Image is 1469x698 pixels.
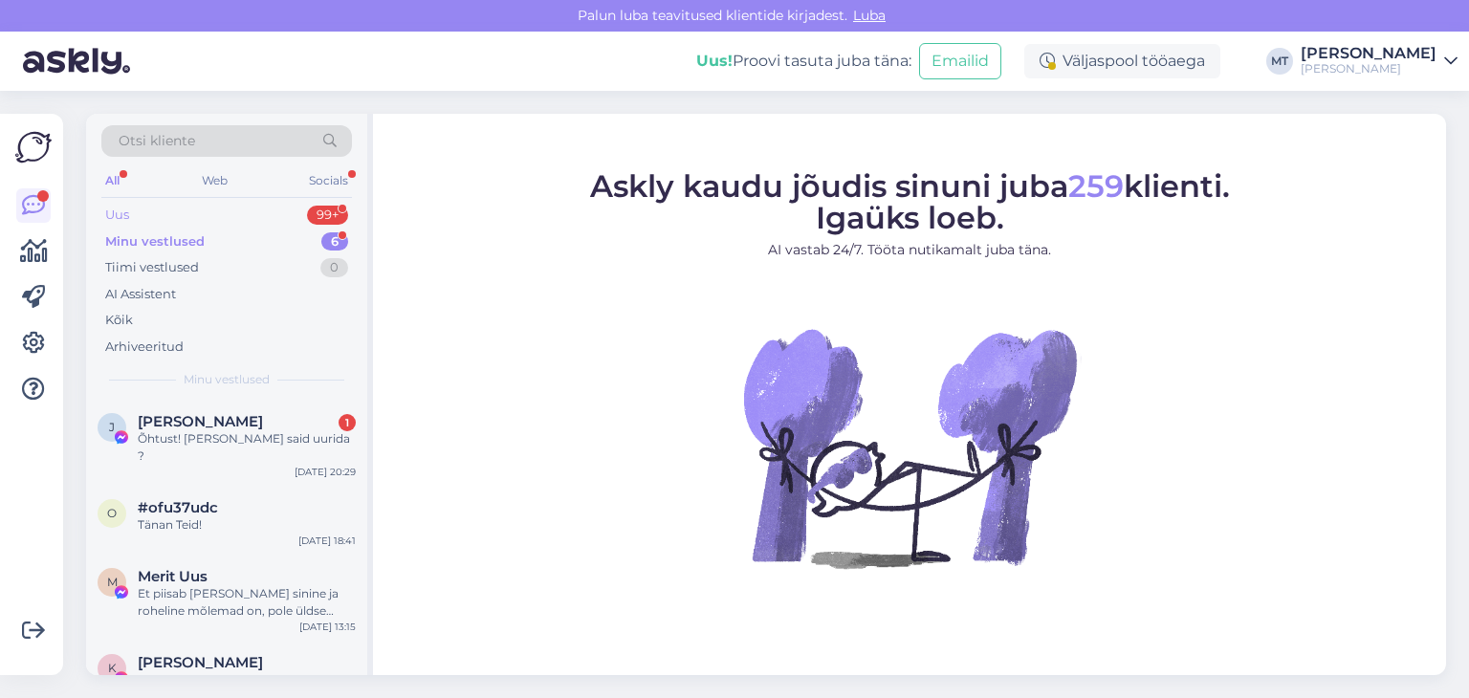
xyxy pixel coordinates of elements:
b: Uus! [696,52,733,70]
span: Luba [847,7,891,24]
span: Kaili Maide [138,654,263,671]
span: #ofu37udc [138,499,218,516]
div: MT [1266,48,1293,75]
div: 6 [321,232,348,251]
div: Väljaspool tööaega [1024,44,1220,78]
span: J [109,420,115,434]
div: 0 [320,258,348,277]
div: [DATE] 13:15 [299,620,356,634]
div: AI Assistent [105,285,176,304]
div: 99+ [307,206,348,225]
a: [PERSON_NAME][PERSON_NAME] [1301,46,1458,76]
div: All [101,168,123,193]
div: Arhiveeritud [105,338,184,357]
span: 259 [1068,167,1124,205]
div: Kõik [105,311,133,330]
div: Et piisab [PERSON_NAME] sinine ja roheline mõlemad on, pole üldse küsimust 🙂 [138,585,356,620]
div: Web [198,168,231,193]
span: o [107,506,117,520]
span: Jane Kodar [138,413,263,430]
img: Askly Logo [15,129,52,165]
span: Merit Uus [138,568,208,585]
div: Socials [305,168,352,193]
span: M [107,575,118,589]
img: No Chat active [737,275,1082,620]
div: [PERSON_NAME] :) [138,671,356,688]
span: Otsi kliente [119,131,195,151]
div: [PERSON_NAME] [1301,61,1436,76]
span: Minu vestlused [184,371,270,388]
div: Tiimi vestlused [105,258,199,277]
span: K [108,661,117,675]
div: Uus [105,206,129,225]
span: Askly kaudu jõudis sinuni juba klienti. Igaüks loeb. [590,167,1230,236]
div: [PERSON_NAME] [1301,46,1436,61]
div: Minu vestlused [105,232,205,251]
div: [DATE] 20:29 [295,465,356,479]
div: [DATE] 18:41 [298,534,356,548]
div: 1 [339,414,356,431]
div: Tänan Teid! [138,516,356,534]
div: Proovi tasuta juba täna: [696,50,911,73]
button: Emailid [919,43,1001,79]
div: Õhtust! [PERSON_NAME] said uurida ? [138,430,356,465]
p: AI vastab 24/7. Tööta nutikamalt juba täna. [590,240,1230,260]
